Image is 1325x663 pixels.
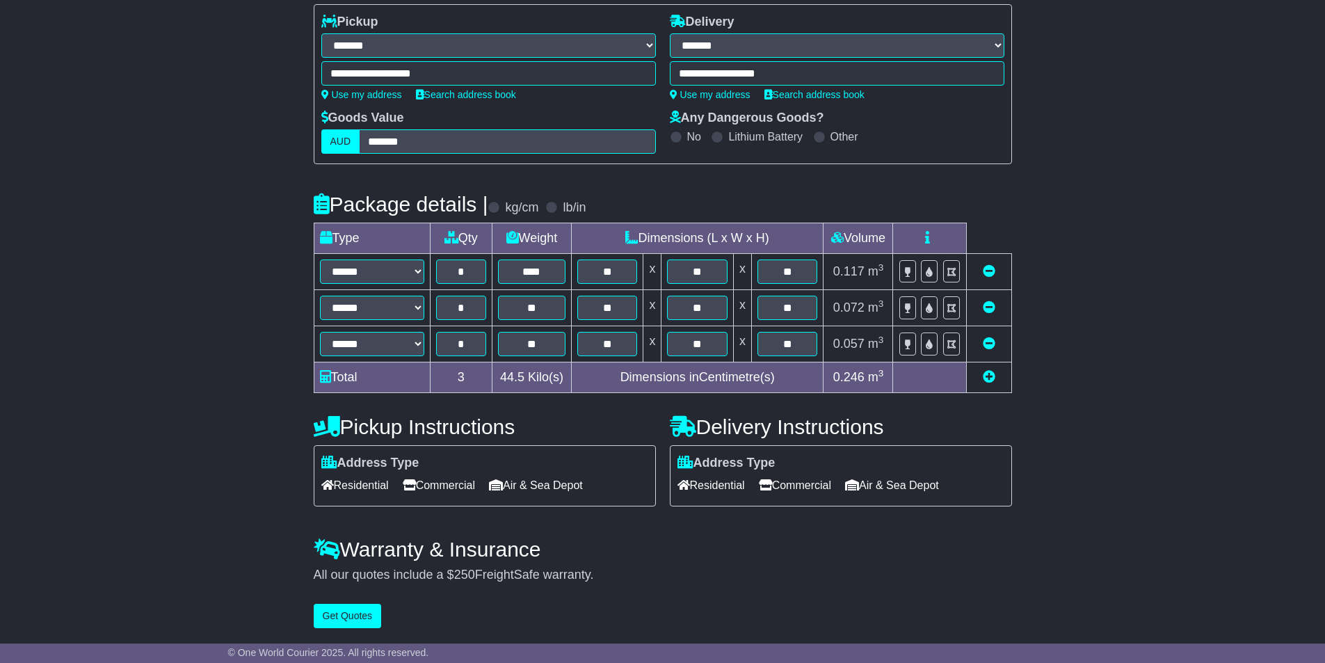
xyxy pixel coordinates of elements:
[228,647,429,658] span: © One World Courier 2025. All rights reserved.
[833,370,865,384] span: 0.246
[670,15,734,30] label: Delivery
[845,474,939,496] span: Air & Sea Depot
[759,474,831,496] span: Commercial
[983,301,995,314] a: Remove this item
[314,538,1012,561] h4: Warranty & Insurance
[321,474,389,496] span: Residential
[733,254,751,290] td: x
[878,262,884,273] sup: 3
[677,474,745,496] span: Residential
[314,568,1012,583] div: All our quotes include a $ FreightSafe warranty.
[670,111,824,126] label: Any Dangerous Goods?
[505,200,538,216] label: kg/cm
[833,301,865,314] span: 0.072
[430,362,492,393] td: 3
[314,193,488,216] h4: Package details |
[314,604,382,628] button: Get Quotes
[430,223,492,254] td: Qty
[728,130,803,143] label: Lithium Battery
[868,264,884,278] span: m
[314,415,656,438] h4: Pickup Instructions
[670,89,750,100] a: Use my address
[454,568,475,582] span: 250
[643,326,661,362] td: x
[492,223,571,254] td: Weight
[824,223,893,254] td: Volume
[868,301,884,314] span: m
[833,337,865,351] span: 0.057
[563,200,586,216] label: lb/in
[321,129,360,154] label: AUD
[830,130,858,143] label: Other
[321,456,419,471] label: Address Type
[571,223,824,254] td: Dimensions (L x W x H)
[643,254,661,290] td: x
[500,370,524,384] span: 44.5
[643,290,661,326] td: x
[687,130,701,143] label: No
[868,370,884,384] span: m
[878,335,884,345] sup: 3
[878,298,884,309] sup: 3
[314,223,430,254] td: Type
[492,362,571,393] td: Kilo(s)
[670,415,1012,438] h4: Delivery Instructions
[677,456,776,471] label: Address Type
[416,89,516,100] a: Search address book
[321,89,402,100] a: Use my address
[878,368,884,378] sup: 3
[983,370,995,384] a: Add new item
[314,362,430,393] td: Total
[833,264,865,278] span: 0.117
[403,474,475,496] span: Commercial
[733,326,751,362] td: x
[571,362,824,393] td: Dimensions in Centimetre(s)
[733,290,751,326] td: x
[983,264,995,278] a: Remove this item
[868,337,884,351] span: m
[983,337,995,351] a: Remove this item
[489,474,583,496] span: Air & Sea Depot
[764,89,865,100] a: Search address book
[321,15,378,30] label: Pickup
[321,111,404,126] label: Goods Value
